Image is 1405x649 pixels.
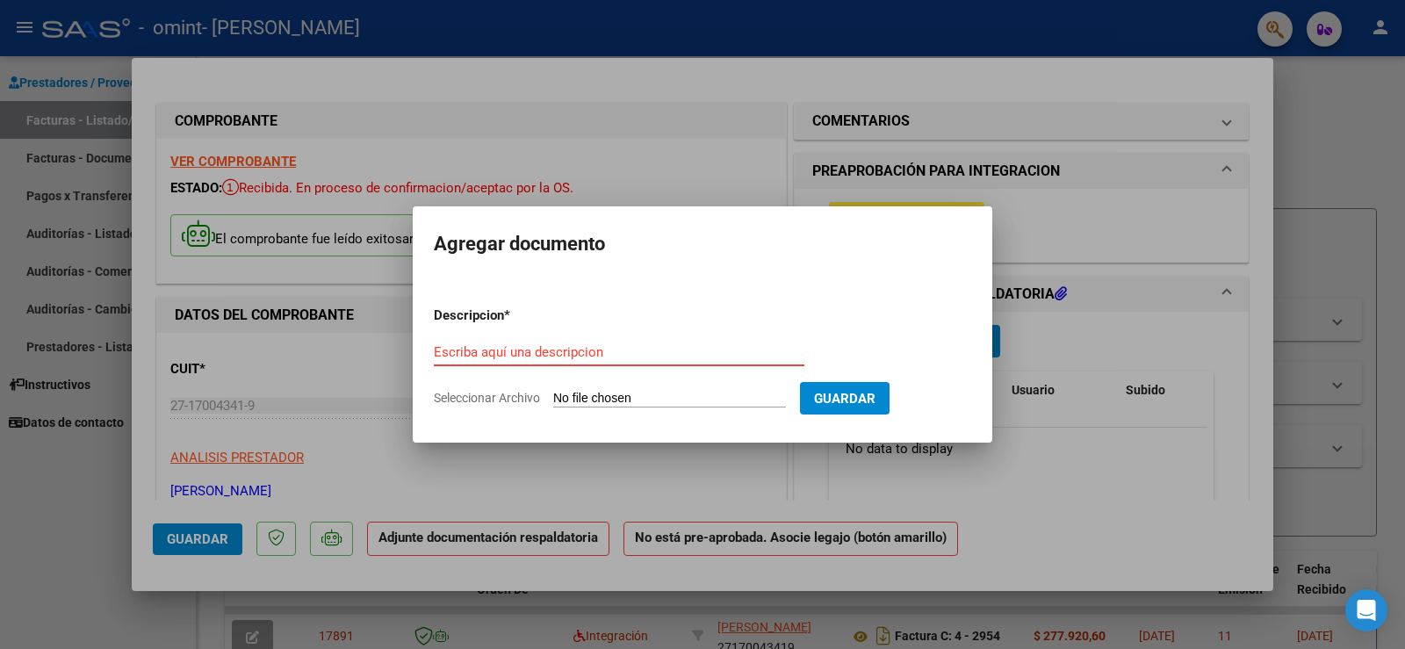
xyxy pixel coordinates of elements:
p: Descripcion [434,306,595,326]
h2: Agregar documento [434,227,971,261]
span: Seleccionar Archivo [434,391,540,405]
button: Guardar [800,382,890,415]
div: Open Intercom Messenger [1345,589,1387,631]
span: Guardar [814,391,875,407]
